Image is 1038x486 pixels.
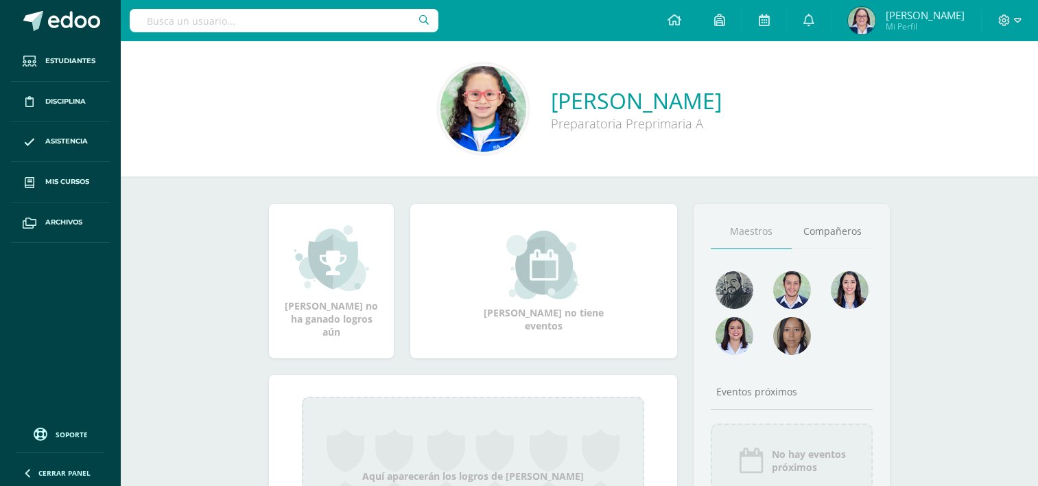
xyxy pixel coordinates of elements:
a: Disciplina [11,82,110,122]
img: achievement_small.png [294,224,369,292]
a: Soporte [16,424,104,443]
span: Disciplina [45,96,86,107]
span: Cerrar panel [38,468,91,478]
div: Eventos próximos [711,385,873,398]
img: 1b250199a7272c7df968ca1fcfd28194.png [848,7,875,34]
div: Preparatoria Preprimaria A [551,115,722,132]
span: Asistencia [45,136,88,147]
div: [PERSON_NAME] no ha ganado logros aún [283,224,380,338]
span: [PERSON_NAME] [886,8,965,22]
div: [PERSON_NAME] no tiene eventos [475,231,613,332]
img: 8a23bc17a9bcb9d6998ee4abe0674bde.png [440,66,526,152]
img: da5a8d10b29e6ae84603d81a03c1ca2a.png [716,317,753,355]
span: Mis cursos [45,176,89,187]
a: [PERSON_NAME] [551,86,722,115]
input: Busca un usuario... [130,9,438,32]
span: Archivos [45,217,82,228]
span: Soporte [56,430,88,439]
span: No hay eventos próximos [772,448,846,474]
img: e3394e7adb7c8ac64a4cac27f35e8a2d.png [773,271,811,309]
img: f44f70a6adbdcf0a6c06a725c645ba63.png [773,317,811,355]
span: Mi Perfil [886,21,965,32]
a: Asistencia [11,122,110,163]
img: event_small.png [506,231,581,299]
span: Estudiantes [45,56,95,67]
img: 4179e05c207095638826b52d0d6e7b97.png [716,271,753,309]
a: Compañeros [792,214,873,249]
a: Estudiantes [11,41,110,82]
a: Mis cursos [11,162,110,202]
img: 29994ba1a31a66a4e572fbcc1928d89b.png [831,271,869,309]
a: Maestros [711,214,792,249]
a: Archivos [11,202,110,243]
img: event_icon.png [738,447,765,474]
